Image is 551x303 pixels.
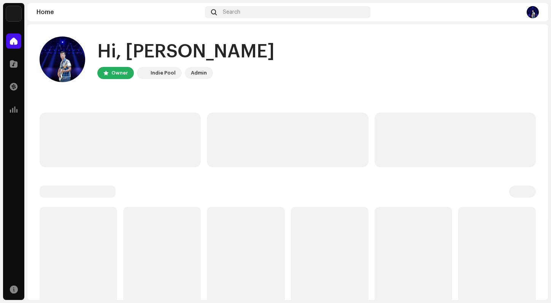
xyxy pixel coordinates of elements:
[138,68,148,78] img: 190830b2-3b53-4b0d-992c-d3620458de1d
[97,40,275,64] div: Hi, [PERSON_NAME]
[111,68,128,78] div: Owner
[40,36,85,82] img: 3db8160d-5036-4da6-aab4-4d800ac81ead
[223,9,240,15] span: Search
[6,6,21,21] img: 190830b2-3b53-4b0d-992c-d3620458de1d
[37,9,202,15] div: Home
[527,6,539,18] img: 3db8160d-5036-4da6-aab4-4d800ac81ead
[191,68,207,78] div: Admin
[151,68,176,78] div: Indie Pool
